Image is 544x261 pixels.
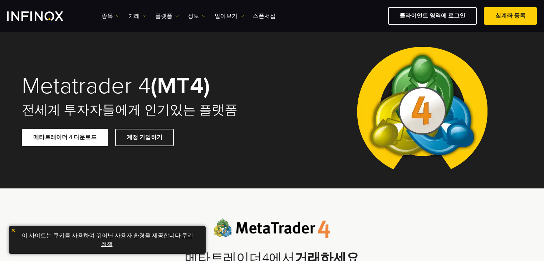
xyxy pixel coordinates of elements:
[188,12,206,20] a: 정보
[215,12,244,20] a: 알아보기
[484,7,537,25] a: 실계좌 등록
[214,218,330,238] img: Meta Trader 4 logo
[151,72,210,100] strong: (MT4)
[13,230,202,250] p: 이 사이트는 쿠키를 사용하여 뛰어난 사용자 환경을 제공합니다. .
[22,129,108,146] a: 메타트레이더 4 다운로드
[22,74,262,98] h1: Metatrader 4
[351,32,493,188] img: Meta Trader 4
[7,11,80,21] a: INFINOX Logo
[102,12,119,20] a: 종목
[11,228,16,233] img: yellow close icon
[155,12,179,20] a: 플랫폼
[115,129,174,146] a: 계정 가입하기
[128,12,146,20] a: 거래
[253,12,276,20] a: 스폰서십
[388,7,477,25] a: 클라이언트 영역에 로그인
[22,102,262,118] h2: 전세계 투자자들에게 인기있는 플랫폼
